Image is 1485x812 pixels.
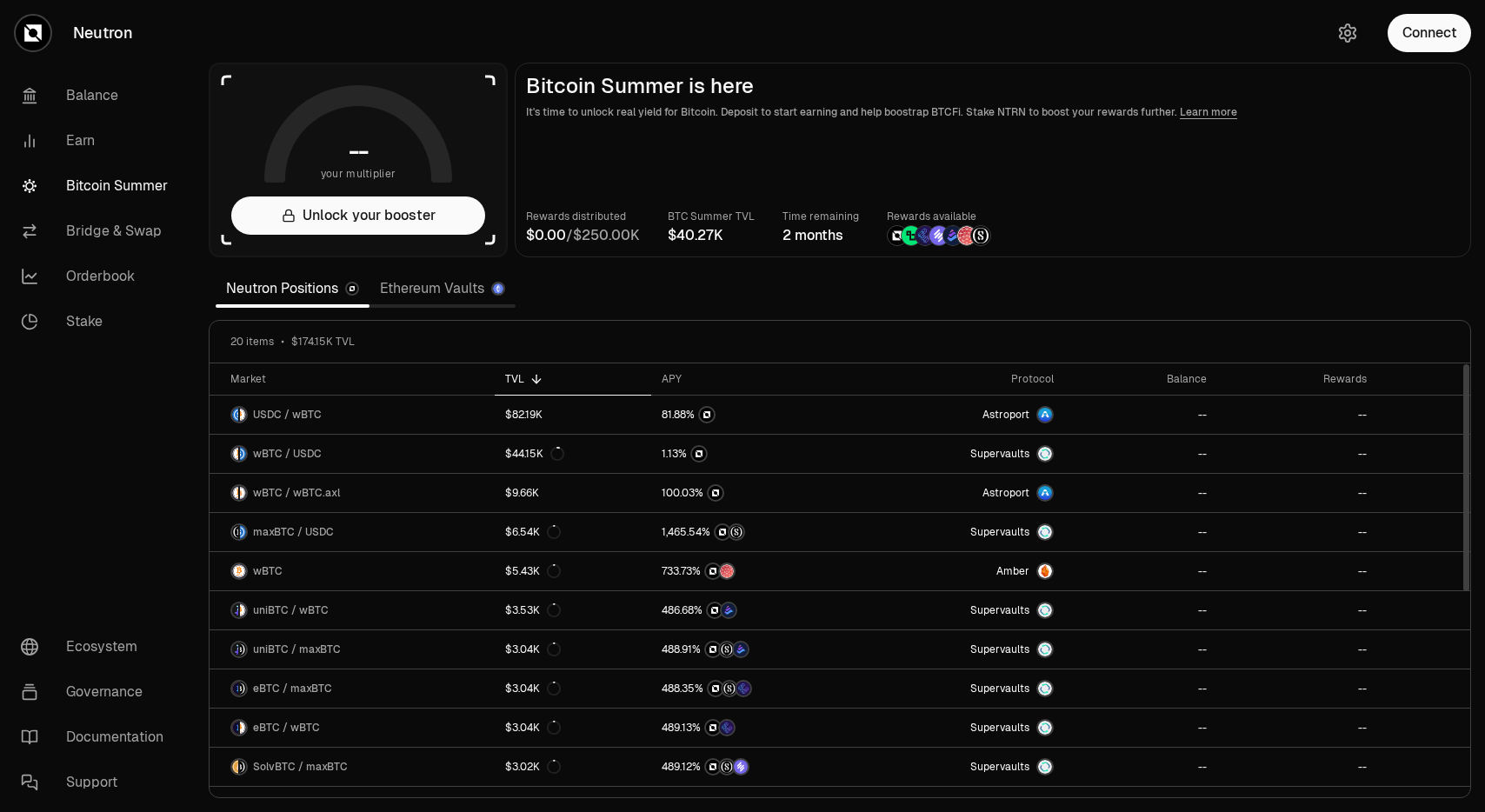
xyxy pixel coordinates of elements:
[1064,591,1217,629] a: --
[1064,435,1217,473] a: --
[864,474,1064,512] a: Astroport
[864,435,1064,473] a: SupervaultsSupervaults
[1038,525,1052,539] img: Supervaults
[495,591,651,629] a: $3.53K
[495,552,651,590] a: $5.43K
[7,118,188,163] a: Earn
[970,447,1029,461] span: Supervaults
[887,208,991,225] p: Rewards available
[1217,630,1377,669] a: --
[240,721,246,735] img: wBTC Logo
[1038,682,1052,696] img: Supervaults
[662,523,854,541] button: NTRNStructured Points
[210,435,495,473] a: wBTC LogoUSDC LogowBTC / USDC
[495,435,651,473] a: $44.15K
[692,447,706,461] img: NTRN
[662,719,854,736] button: NTRNEtherFi Points
[1038,603,1052,617] img: Supervaults
[505,447,564,461] div: $44.15K
[253,525,334,539] span: maxBTC / USDC
[210,396,495,434] a: USDC LogowBTC LogoUSDC / wBTC
[1217,552,1377,590] a: --
[7,299,188,344] a: Stake
[970,760,1029,774] span: Supervaults
[1064,669,1217,708] a: --
[505,760,561,774] div: $3.02K
[651,748,864,786] a: NTRNStructured PointsSolv Points
[253,760,348,774] span: SolvBTC / maxBTC
[864,748,1064,786] a: SupervaultsSupervaults
[232,721,238,735] img: eBTC Logo
[240,682,246,696] img: maxBTC Logo
[232,642,238,656] img: uniBTC Logo
[347,283,357,294] img: Neutron Logo
[651,474,864,512] a: NTRN
[240,603,246,617] img: wBTC Logo
[651,396,864,434] a: NTRN
[230,372,484,386] div: Market
[7,760,188,805] a: Support
[7,163,188,209] a: Bitcoin Summer
[706,564,720,578] img: NTRN
[864,396,1064,434] a: Astroport
[1064,513,1217,551] a: --
[505,525,561,539] div: $6.54K
[1038,564,1052,578] img: Amber
[1217,474,1377,512] a: --
[734,642,748,656] img: Bedrock Diamonds
[720,721,734,735] img: EtherFi Points
[240,408,246,422] img: wBTC Logo
[210,513,495,551] a: maxBTC LogoUSDC LogomaxBTC / USDC
[662,406,854,423] button: NTRN
[210,748,495,786] a: SolvBTC LogomaxBTC LogoSolvBTC / maxBTC
[505,682,561,696] div: $3.04K
[253,486,340,500] span: wBTC / wBTC.axl
[253,447,322,461] span: wBTC / USDC
[526,208,640,225] p: Rewards distributed
[1217,513,1377,551] a: --
[232,564,246,578] img: wBTC Logo
[864,669,1064,708] a: SupervaultsSupervaults
[1064,709,1217,747] a: --
[1038,447,1052,461] img: Supervaults
[1038,760,1052,774] img: Supervaults
[943,226,962,245] img: Bedrock Diamonds
[210,591,495,629] a: uniBTC LogowBTC LogouniBTC / wBTC
[495,513,651,551] a: $6.54K
[495,709,651,747] a: $3.04K
[1228,372,1367,386] div: Rewards
[734,760,748,774] img: Solv Points
[720,564,734,578] img: Mars Fragments
[240,642,246,656] img: maxBTC Logo
[526,225,640,246] div: /
[232,682,238,696] img: eBTC Logo
[1064,552,1217,590] a: --
[7,669,188,715] a: Governance
[700,408,714,422] img: NTRN
[970,642,1029,656] span: Supervaults
[240,525,246,539] img: USDC Logo
[782,225,859,246] div: 2 months
[231,196,485,235] button: Unlock your booster
[929,226,949,245] img: Solv Points
[662,445,854,463] button: NTRN
[1075,372,1207,386] div: Balance
[709,486,723,500] img: NTRN
[970,603,1029,617] span: Supervaults
[709,682,723,696] img: NTRN
[370,271,516,306] a: Ethereum Vaults
[232,408,238,422] img: USDC Logo
[7,73,188,118] a: Balance
[982,486,1029,500] span: Astroport
[495,748,651,786] a: $3.02K
[1388,14,1471,52] button: Connect
[7,624,188,669] a: Ecosystem
[349,137,369,165] h1: --
[668,208,755,225] p: BTC Summer TVL
[1064,630,1217,669] a: --
[662,484,854,502] button: NTRN
[864,552,1064,590] a: AmberAmber
[210,630,495,669] a: uniBTC LogomaxBTC LogouniBTC / maxBTC
[864,709,1064,747] a: SupervaultsSupervaults
[7,254,188,299] a: Orderbook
